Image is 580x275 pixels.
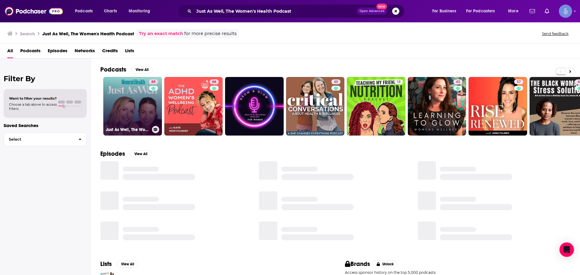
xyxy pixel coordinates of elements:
a: Podcasts [20,46,40,58]
a: ListsView All [100,260,138,268]
a: All [7,46,13,58]
img: User Profile [559,5,572,18]
button: Unlock [372,261,398,268]
span: Select [4,137,74,141]
div: Search podcasts, credits, & more... [183,4,410,18]
button: open menu [71,6,101,16]
a: 66 [164,77,223,136]
h3: Just As Well, The Women's Health Podcast [106,127,150,132]
a: 40 [286,77,345,136]
button: open menu [428,6,464,16]
h2: Episodes [100,150,125,158]
h2: Podcasts [100,66,126,73]
h3: Just As Well, The Women's Health Podcast [42,31,134,37]
p: Saved Searches [4,123,87,128]
a: EpisodesView All [100,150,152,158]
span: Open Advanced [359,10,385,13]
button: Show profile menu [559,5,572,18]
div: Open Intercom Messenger [559,242,574,257]
button: Open AdvancedNew [357,8,387,15]
span: For Podcasters [466,7,495,15]
span: Podcasts [75,7,93,15]
button: Select [4,133,87,146]
a: 43 [408,77,466,136]
a: Episodes [48,46,67,58]
a: 43 [453,79,462,84]
a: PodcastsView All [100,66,153,73]
span: Want to filter your results? [9,96,57,101]
span: More [508,7,518,15]
h2: Filter By [4,74,87,83]
a: Charts [100,6,121,16]
a: Try an exact match [139,30,183,37]
a: 18 [394,79,403,84]
a: Lists [125,46,134,58]
span: Logged in as Spiral5-G1 [559,5,572,18]
p: Access sponsor history on the top 5,000 podcasts. [345,270,570,275]
a: 40 [331,79,340,84]
span: Monitoring [129,7,150,15]
a: Show notifications dropdown [542,6,552,16]
input: Search podcasts, credits, & more... [194,6,357,16]
h2: Brands [345,260,370,268]
button: View All [131,66,153,73]
a: 37 [469,77,527,136]
a: 18 [347,77,405,136]
span: 66 [212,79,216,85]
span: 37 [517,79,521,85]
span: 40 [334,79,338,85]
h3: Search [20,31,35,37]
a: 65Just As Well, The Women's Health Podcast [103,77,162,136]
span: 65 [151,79,156,85]
h2: Lists [100,260,112,268]
button: Send feedback [540,31,570,36]
button: View All [130,150,152,158]
span: 18 [397,79,401,85]
button: open menu [124,6,158,16]
span: For Business [432,7,456,15]
button: View All [117,261,138,268]
a: Networks [75,46,95,58]
span: New [376,4,387,9]
span: 43 [456,79,460,85]
span: for more precise results [184,30,237,37]
a: 66 [210,79,219,84]
a: Credits [102,46,118,58]
img: Podchaser - Follow, Share and Rate Podcasts [5,5,63,17]
a: 65 [149,79,158,84]
button: open menu [462,6,504,16]
a: Show notifications dropdown [527,6,537,16]
a: 37 [514,79,523,84]
span: Choose a tab above to access filters. [9,102,57,111]
button: open menu [504,6,526,16]
span: Charts [104,7,117,15]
